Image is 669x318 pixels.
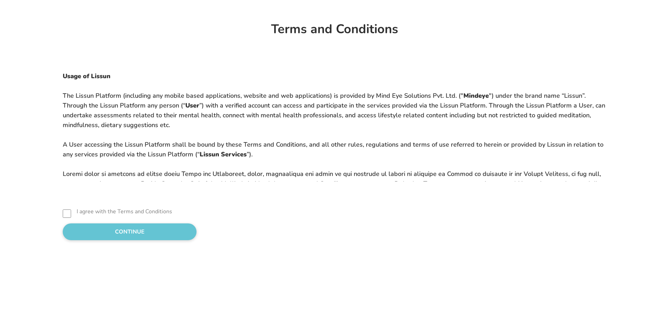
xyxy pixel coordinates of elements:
strong: User [185,101,199,110]
button: CONTINUE [63,223,197,240]
span: ”). [247,150,253,158]
span: Loremi dolor si ametcons ad elitse doeiu Tempo inc Utlaboreet, dolor, magnaaliqua eni admin ve qu... [63,170,605,237]
span: ”) with a verified account can access and participate in the services provided via the Lissun Pla... [63,101,605,129]
label: I agree with the Terms and Conditions [77,207,172,216]
strong: Terms and Conditions [271,21,398,38]
span: A User accessing the Lissun Platform shall be bound by these Terms and Conditions, and all other ... [63,140,603,158]
strong: Mindeye [463,91,489,100]
strong: Lissun Services [200,150,247,158]
strong: Usage of Lissun [63,72,110,80]
span: The Lissun Platform (including any mobile based applications, website and web applications) is pr... [63,91,463,100]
